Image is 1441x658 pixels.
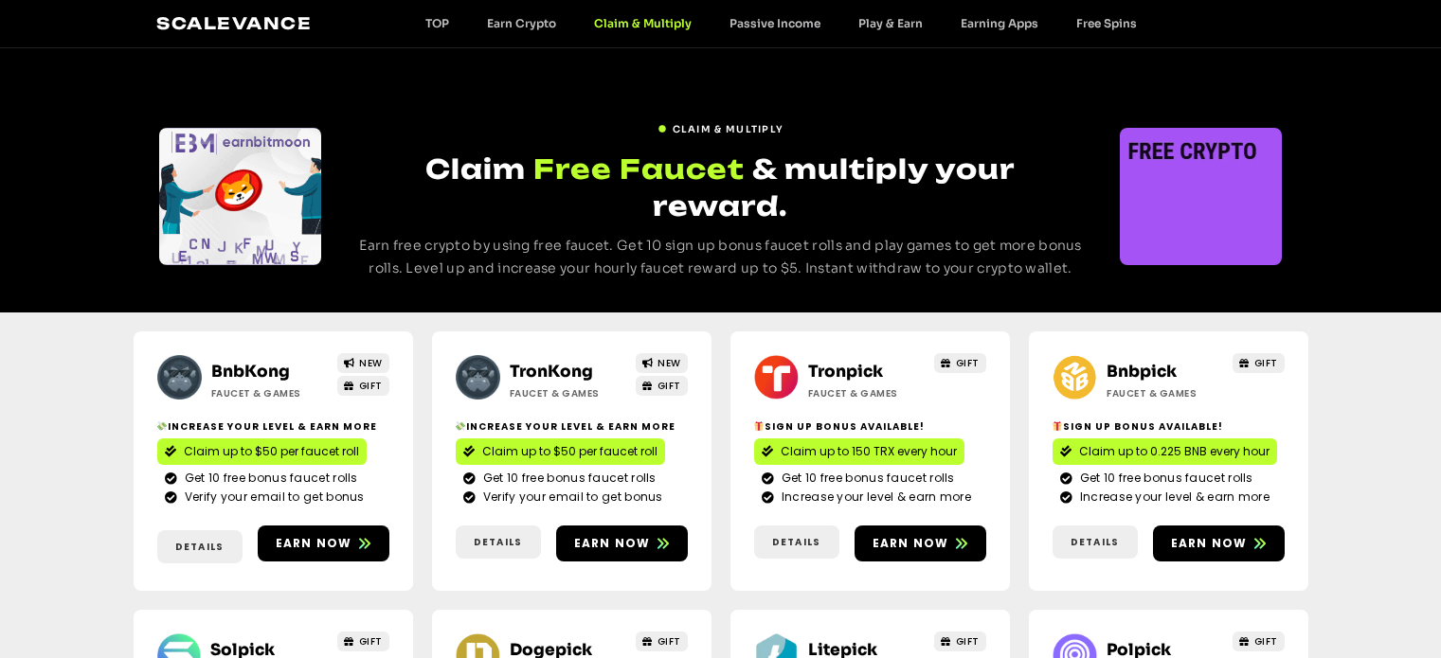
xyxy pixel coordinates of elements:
[356,235,1085,280] p: Earn free crypto by using free faucet. Get 10 sign up bonus faucet rolls and play games to get mo...
[510,362,593,382] a: TronKong
[839,16,942,30] a: Play & Earn
[777,489,971,506] span: Increase your level & earn more
[175,540,224,554] span: Details
[533,151,745,187] span: Free Faucet
[1254,634,1278,649] span: GIFT
[574,535,651,552] span: Earn now
[159,128,321,265] div: Slides
[934,631,986,651] a: GIFT
[781,443,957,460] span: Claim up to 150 TRX every hour
[406,16,1156,30] nav: Menu
[359,379,383,393] span: GIFT
[337,353,389,373] a: NEW
[156,13,312,33] a: Scalevance
[456,438,665,465] a: Claim up to $50 per faucet roll
[157,421,167,431] img: 💸
[636,376,688,396] a: GIFT
[636,631,688,651] a: GIFT
[1053,525,1138,559] a: Details
[556,525,688,561] a: Earn now
[406,16,468,30] a: TOP
[258,525,389,561] a: Earn now
[157,438,367,465] a: Claim up to $50 per faucet roll
[1079,443,1270,460] span: Claim up to 0.225 BNB every hour
[157,419,389,434] h2: Increase your level & earn more
[934,353,986,373] a: GIFT
[754,438,964,465] a: Claim up to 150 TRX every hour
[808,386,927,400] h2: Faucet & Games
[855,525,986,561] a: Earn now
[180,489,365,506] span: Verify your email to get bonus
[478,489,663,506] span: Verify your email to get bonus
[1053,419,1285,434] h2: Sign Up Bonus Available!
[474,535,522,549] span: Details
[772,535,820,549] span: Details
[754,525,839,559] a: Details
[711,16,839,30] a: Passive Income
[425,152,526,186] span: Claim
[657,379,681,393] span: GIFT
[956,634,980,649] span: GIFT
[657,356,681,370] span: NEW
[1053,438,1277,465] a: Claim up to 0.225 BNB every hour
[359,356,383,370] span: NEW
[1053,421,1062,431] img: 🎁
[1120,128,1282,265] div: Slides
[359,634,383,649] span: GIFT
[468,16,575,30] a: Earn Crypto
[1107,362,1177,382] a: Bnbpick
[482,443,657,460] span: Claim up to $50 per faucet roll
[1057,16,1156,30] a: Free Spins
[942,16,1057,30] a: Earning Apps
[456,419,688,434] h2: Increase your level & earn more
[873,535,949,552] span: Earn now
[575,16,711,30] a: Claim & Multiply
[1254,356,1278,370] span: GIFT
[1171,535,1248,552] span: Earn now
[1153,525,1285,561] a: Earn now
[636,353,688,373] a: NEW
[510,386,628,400] h2: Faucet & Games
[1233,353,1285,373] a: GIFT
[777,470,955,487] span: Get 10 free bonus faucet rolls
[211,386,330,400] h2: Faucet & Games
[184,443,359,460] span: Claim up to $50 per faucet roll
[1075,470,1253,487] span: Get 10 free bonus faucet rolls
[456,421,465,431] img: 💸
[754,421,764,431] img: 🎁
[337,631,389,651] a: GIFT
[808,362,883,382] a: Tronpick
[180,470,358,487] span: Get 10 free bonus faucet rolls
[337,376,389,396] a: GIFT
[657,115,784,136] a: Claim & Multiply
[1075,489,1270,506] span: Increase your level & earn more
[653,152,1015,222] span: & multiply your reward.
[657,634,681,649] span: GIFT
[276,535,352,552] span: Earn now
[211,362,290,382] a: BnbKong
[1233,631,1285,651] a: GIFT
[478,470,657,487] span: Get 10 free bonus faucet rolls
[956,356,980,370] span: GIFT
[754,419,986,434] h2: Sign Up Bonus Available!
[1071,535,1119,549] span: Details
[456,525,541,559] a: Details
[157,530,243,563] a: Details
[673,122,784,136] span: Claim & Multiply
[1107,386,1225,400] h2: Faucet & Games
